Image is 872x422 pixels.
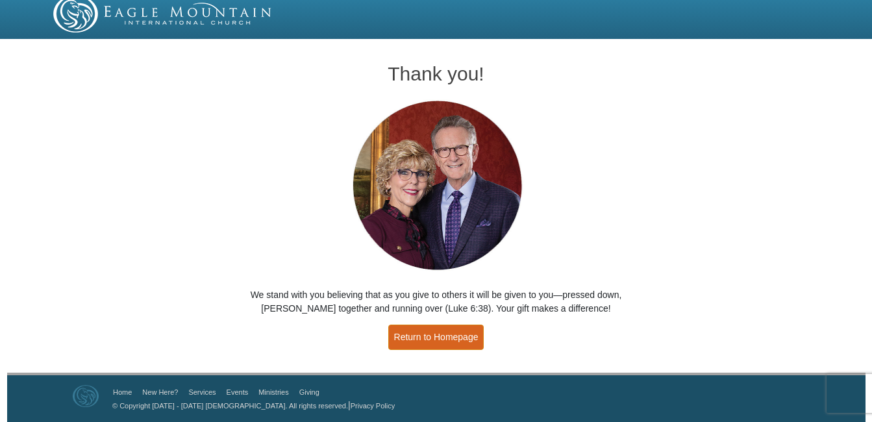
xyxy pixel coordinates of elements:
img: Eagle Mountain International Church [73,385,99,407]
a: Services [188,388,216,396]
a: Return to Homepage [388,325,484,350]
a: Privacy Policy [351,402,395,410]
a: Home [113,388,132,396]
p: We stand with you believing that as you give to others it will be given to you—pressed down, [PER... [225,288,647,316]
p: | [108,399,395,412]
a: Ministries [258,388,288,396]
img: Pastors George and Terri Pearsons [340,97,532,275]
h1: Thank you! [225,63,647,84]
a: Events [227,388,249,396]
a: Giving [299,388,319,396]
a: New Here? [142,388,178,396]
a: © Copyright [DATE] - [DATE] [DEMOGRAPHIC_DATA]. All rights reserved. [112,402,348,410]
